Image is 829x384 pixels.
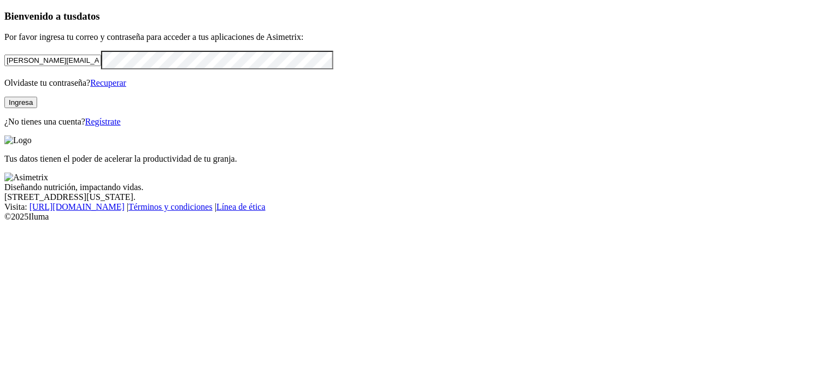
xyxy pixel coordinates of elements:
img: Asimetrix [4,173,48,182]
a: [URL][DOMAIN_NAME] [30,202,125,211]
img: Logo [4,135,32,145]
span: datos [77,10,100,22]
div: [STREET_ADDRESS][US_STATE]. [4,192,825,202]
a: Recuperar [90,78,126,87]
div: © 2025 Iluma [4,212,825,222]
h3: Bienvenido a tus [4,10,825,22]
p: Tus datos tienen el poder de acelerar la productividad de tu granja. [4,154,825,164]
a: Línea de ética [216,202,266,211]
a: Términos y condiciones [128,202,213,211]
div: Diseñando nutrición, impactando vidas. [4,182,825,192]
p: Por favor ingresa tu correo y contraseña para acceder a tus aplicaciones de Asimetrix: [4,32,825,42]
a: Regístrate [85,117,121,126]
div: Visita : | | [4,202,825,212]
button: Ingresa [4,97,37,108]
p: ¿No tienes una cuenta? [4,117,825,127]
input: Tu correo [4,55,101,66]
p: Olvidaste tu contraseña? [4,78,825,88]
